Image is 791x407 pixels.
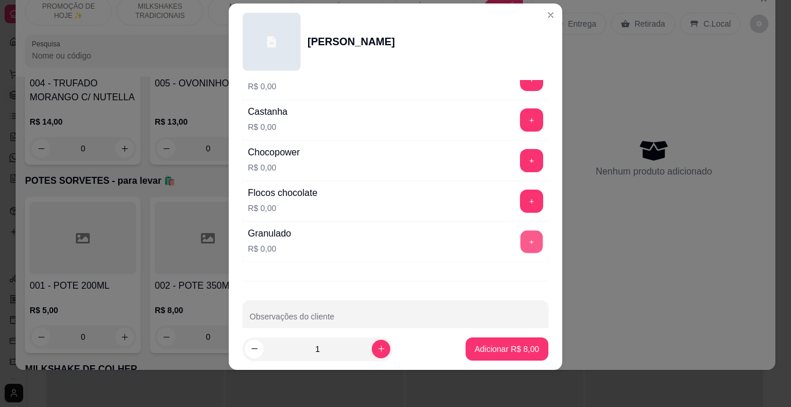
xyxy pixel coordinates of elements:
p: R$ 0,00 [248,243,291,255]
p: R$ 0,00 [248,162,300,173]
input: Observações do cliente [250,315,541,327]
div: Flocos chocolate [248,186,317,200]
p: Adicionar R$ 8,00 [475,343,539,355]
div: Chocopower [248,146,300,159]
button: decrease-product-quantity [245,340,263,358]
div: [PERSON_NAME] [307,34,395,50]
button: add [520,108,543,132]
button: increase-product-quantity [372,340,390,358]
div: Castanha [248,105,288,119]
button: Adicionar R$ 8,00 [466,337,548,361]
p: R$ 0,00 [248,81,292,92]
p: R$ 0,00 [248,202,317,214]
button: add [520,149,543,172]
div: Granulado [248,227,291,241]
button: add [520,190,543,213]
p: R$ 0,00 [248,121,288,133]
button: add [521,231,543,253]
button: Close [541,6,560,24]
